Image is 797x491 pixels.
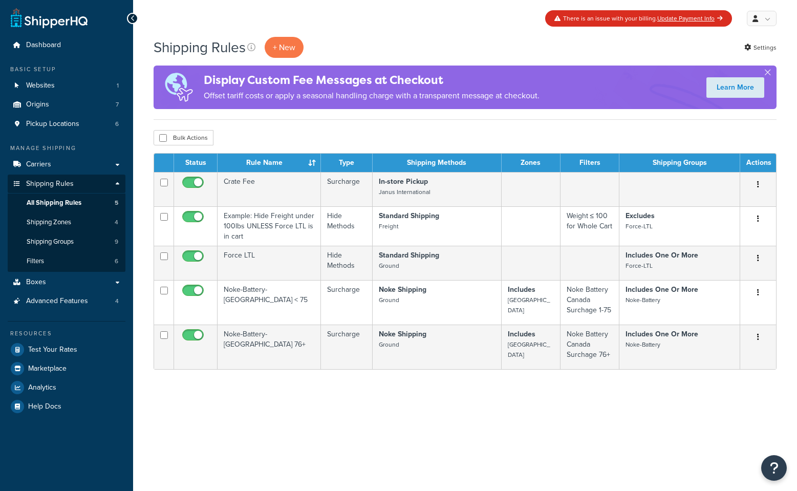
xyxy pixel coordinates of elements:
span: Shipping Rules [26,180,74,188]
span: Analytics [28,383,56,392]
small: Ground [379,295,399,305]
span: Help Docs [28,402,61,411]
td: Crate Fee [218,172,321,206]
a: Advanced Features 4 [8,292,125,311]
p: + New [265,37,304,58]
strong: Includes [508,329,535,339]
strong: Noke Shipping [379,329,426,339]
span: 7 [116,100,119,109]
strong: Standard Shipping [379,210,439,221]
strong: Includes One Or More [626,284,698,295]
span: 4 [115,218,118,227]
li: Shipping Rules [8,175,125,272]
strong: Excludes [626,210,655,221]
td: Force LTL [218,246,321,280]
img: duties-banner-06bc72dcb5fe05cb3f9472aba00be2ae8eb53ab6f0d8bb03d382ba314ac3c341.png [154,66,204,109]
li: Pickup Locations [8,115,125,134]
th: Type [321,154,372,172]
th: Shipping Groups [619,154,740,172]
strong: Includes [508,284,535,295]
a: Origins 7 [8,95,125,114]
a: Dashboard [8,36,125,55]
td: Noke Battery Canada Surchage 76+ [561,325,620,369]
span: Carriers [26,160,51,169]
a: ShipperHQ Home [11,8,88,28]
span: 6 [115,257,118,266]
a: Shipping Groups 9 [8,232,125,251]
h4: Display Custom Fee Messages at Checkout [204,72,540,89]
div: There is an issue with your billing. [545,10,732,27]
span: 5 [115,199,118,207]
small: Ground [379,261,399,270]
a: Filters 6 [8,252,125,271]
span: 1 [117,81,119,90]
th: Filters [561,154,620,172]
li: Advanced Features [8,292,125,311]
a: All Shipping Rules 5 [8,194,125,212]
th: Shipping Methods [373,154,502,172]
span: Filters [27,257,44,266]
small: Noke-Battery [626,340,660,349]
span: Marketplace [28,365,67,373]
p: Offset tariff costs or apply a seasonal handling charge with a transparent message at checkout. [204,89,540,103]
span: 9 [115,238,118,246]
td: Example: Hide Freight under 100lbs UNLESS Force LTL is in cart [218,206,321,246]
a: Settings [744,40,777,55]
td: Noke Battery Canada Surchage 1-75 [561,280,620,325]
div: Basic Setup [8,65,125,74]
strong: Includes One Or More [626,250,698,261]
a: Shipping Rules [8,175,125,194]
li: All Shipping Rules [8,194,125,212]
small: Ground [379,340,399,349]
span: Boxes [26,278,46,287]
span: Pickup Locations [26,120,79,129]
span: 6 [115,120,119,129]
span: Shipping Groups [27,238,74,246]
span: Advanced Features [26,297,88,306]
button: Open Resource Center [761,455,787,481]
a: Learn More [706,77,764,98]
span: All Shipping Rules [27,199,81,207]
small: Freight [379,222,398,231]
td: Hide Methods [321,206,372,246]
span: Test Your Rates [28,346,77,354]
th: Actions [740,154,776,172]
td: Noke-Battery-[GEOGRAPHIC_DATA] < 75 [218,280,321,325]
a: Test Your Rates [8,340,125,359]
li: Shipping Groups [8,232,125,251]
td: Weight ≤ 100 for Whole Cart [561,206,620,246]
div: Manage Shipping [8,144,125,153]
h1: Shipping Rules [154,37,246,57]
a: Analytics [8,378,125,397]
span: Dashboard [26,41,61,50]
td: Surcharge [321,280,372,325]
a: Websites 1 [8,76,125,95]
td: Noke-Battery-[GEOGRAPHIC_DATA] 76+ [218,325,321,369]
small: Force-LTL [626,222,653,231]
strong: Includes One Or More [626,329,698,339]
td: Hide Methods [321,246,372,280]
small: Force-LTL [626,261,653,270]
div: Resources [8,329,125,338]
strong: Noke Shipping [379,284,426,295]
a: Carriers [8,155,125,174]
th: Zones [502,154,561,172]
li: Shipping Zones [8,213,125,232]
span: 4 [115,297,119,306]
td: Surcharge [321,172,372,206]
strong: Standard Shipping [379,250,439,261]
a: Help Docs [8,397,125,416]
small: Noke-Battery [626,295,660,305]
a: Marketplace [8,359,125,378]
small: [GEOGRAPHIC_DATA] [508,295,550,315]
li: Websites [8,76,125,95]
li: Origins [8,95,125,114]
a: Boxes [8,273,125,292]
th: Status [174,154,218,172]
button: Bulk Actions [154,130,213,145]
